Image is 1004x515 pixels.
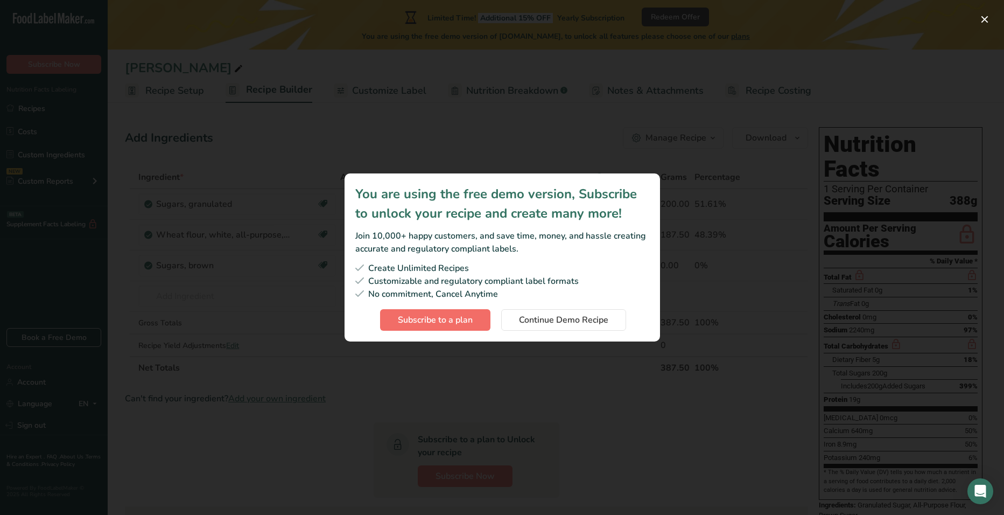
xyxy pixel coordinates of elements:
div: Open Intercom Messenger [967,478,993,504]
div: No commitment, Cancel Anytime [355,288,649,301]
button: Continue Demo Recipe [501,309,626,331]
span: Subscribe to a plan [398,314,473,326]
div: Customizable and regulatory compliant label formats [355,275,649,288]
div: You are using the free demo version, Subscribe to unlock your recipe and create many more! [355,184,649,223]
span: Continue Demo Recipe [519,314,608,326]
div: Create Unlimited Recipes [355,262,649,275]
button: Subscribe to a plan [380,309,490,331]
div: Join 10,000+ happy customers, and save time, money, and hassle creating accurate and regulatory c... [355,229,649,255]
